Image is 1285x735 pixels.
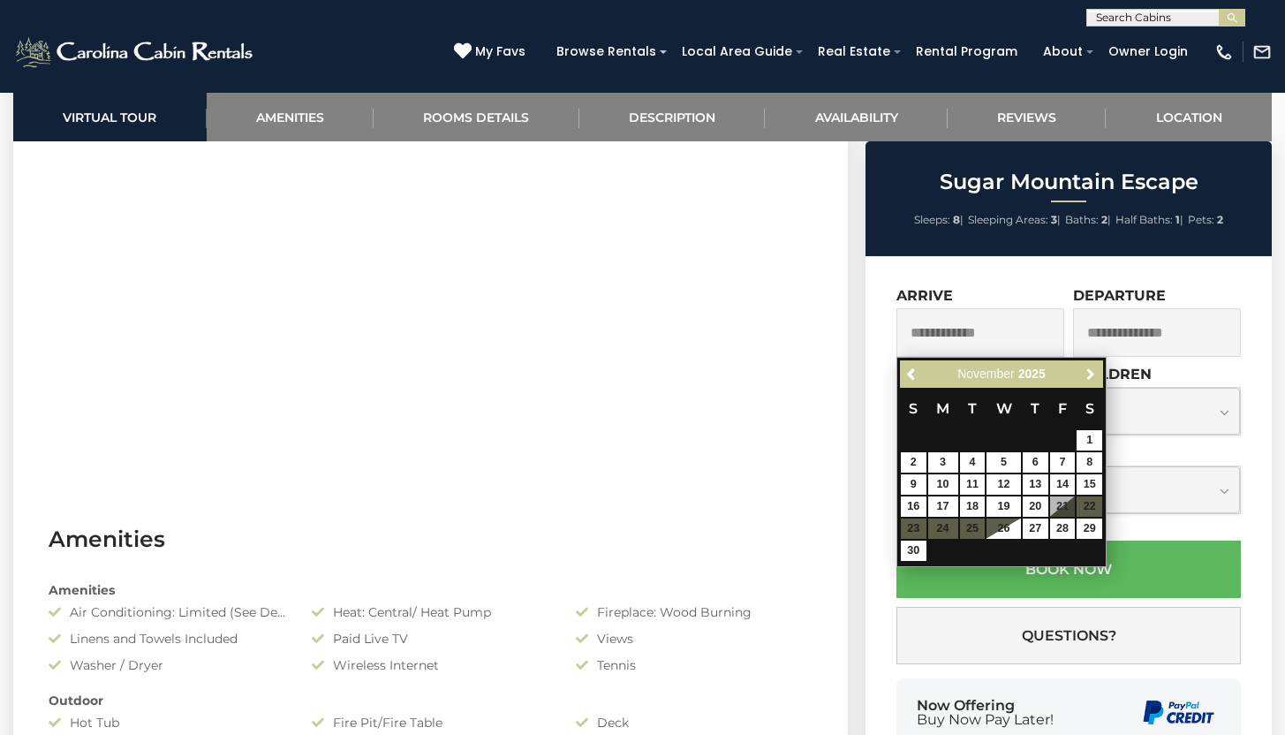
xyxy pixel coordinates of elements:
[1084,367,1098,382] span: Next
[1051,213,1057,226] strong: 3
[986,452,1020,473] a: 5
[986,519,1020,539] a: 26
[996,400,1012,417] span: Wednesday
[1050,474,1076,495] a: 14
[1077,519,1102,539] a: 29
[35,603,299,621] div: Air Conditioning: Limited (See Description)
[563,656,826,674] div: Tennis
[454,42,530,62] a: My Favs
[1023,496,1048,517] a: 20
[1065,208,1111,231] li: |
[563,630,826,648] div: Views
[896,607,1241,664] button: Questions?
[1034,38,1092,65] a: About
[1077,430,1102,451] a: 1
[299,714,562,731] div: Fire Pit/Fire Table
[901,541,926,561] a: 30
[1050,452,1076,473] a: 7
[1079,363,1101,385] a: Next
[1073,366,1152,383] label: Children
[475,42,525,61] span: My Favs
[765,93,948,141] a: Availability
[914,213,950,226] span: Sleeps:
[928,452,958,473] a: 3
[1023,474,1048,495] a: 13
[1115,208,1183,231] li: |
[968,400,977,417] span: Tuesday
[948,93,1107,141] a: Reviews
[870,170,1267,193] h2: Sugar Mountain Escape
[901,496,926,517] a: 16
[35,581,826,599] div: Amenities
[35,692,826,709] div: Outdoor
[1106,93,1272,141] a: Location
[579,93,766,141] a: Description
[960,496,986,517] a: 18
[13,93,207,141] a: Virtual Tour
[1023,519,1048,539] a: 27
[914,208,964,231] li: |
[960,474,986,495] a: 11
[896,541,1241,598] button: Book Now
[1023,452,1048,473] a: 6
[953,213,960,226] strong: 8
[1073,287,1166,304] label: Departure
[905,367,919,382] span: Previous
[299,630,562,648] div: Paid Live TV
[901,474,926,495] a: 9
[1101,213,1107,226] strong: 2
[902,363,924,385] a: Previous
[1217,213,1223,226] strong: 2
[986,474,1020,495] a: 12
[896,287,953,304] label: Arrive
[917,699,1054,727] div: Now Offering
[1065,213,1099,226] span: Baths:
[1214,42,1234,62] img: phone-regular-white.png
[563,603,826,621] div: Fireplace: Wood Burning
[917,713,1054,727] span: Buy Now Pay Later!
[1175,213,1180,226] strong: 1
[960,452,986,473] a: 4
[968,208,1061,231] li: |
[35,630,299,648] div: Linens and Towels Included
[1085,400,1094,417] span: Saturday
[1252,42,1272,62] img: mail-regular-white.png
[928,474,958,495] a: 10
[1115,213,1173,226] span: Half Baths:
[809,38,899,65] a: Real Estate
[35,656,299,674] div: Washer / Dryer
[548,38,665,65] a: Browse Rentals
[909,400,918,417] span: Sunday
[1188,213,1214,226] span: Pets:
[207,93,374,141] a: Amenities
[1018,367,1046,381] span: 2025
[374,93,579,141] a: Rooms Details
[35,714,299,731] div: Hot Tub
[13,34,258,70] img: White-1-2.png
[1050,519,1076,539] a: 28
[936,400,949,417] span: Monday
[907,38,1026,65] a: Rental Program
[49,524,813,555] h3: Amenities
[563,714,826,731] div: Deck
[928,496,958,517] a: 17
[1077,452,1102,473] a: 8
[1058,400,1067,417] span: Friday
[1077,474,1102,495] a: 15
[299,603,562,621] div: Heat: Central/ Heat Pump
[1100,38,1197,65] a: Owner Login
[901,452,926,473] a: 2
[1031,400,1039,417] span: Thursday
[957,367,1015,381] span: November
[986,496,1020,517] a: 19
[673,38,801,65] a: Local Area Guide
[299,656,562,674] div: Wireless Internet
[968,213,1048,226] span: Sleeping Areas:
